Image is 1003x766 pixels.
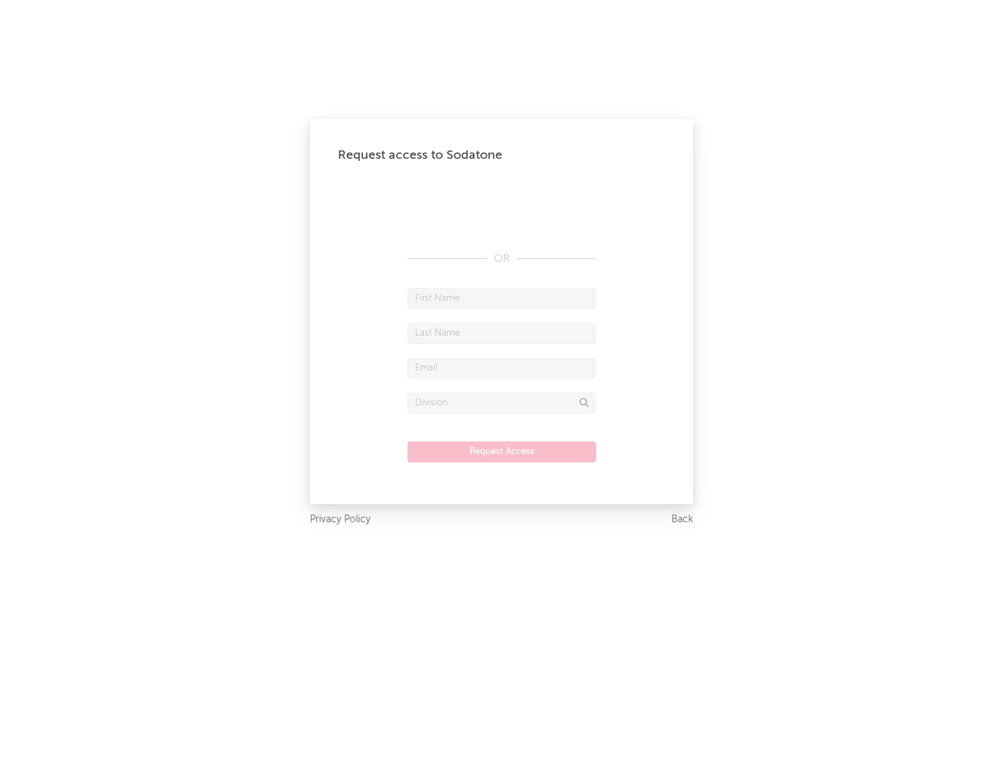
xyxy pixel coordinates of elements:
input: Last Name [407,323,596,344]
input: Email [407,358,596,379]
button: Request Access [407,441,596,462]
a: Privacy Policy [310,511,371,529]
input: First Name [407,288,596,309]
div: Request access to Sodatone [338,147,665,164]
input: Division [407,393,596,414]
a: Back [671,511,693,529]
div: OR [407,251,596,267]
